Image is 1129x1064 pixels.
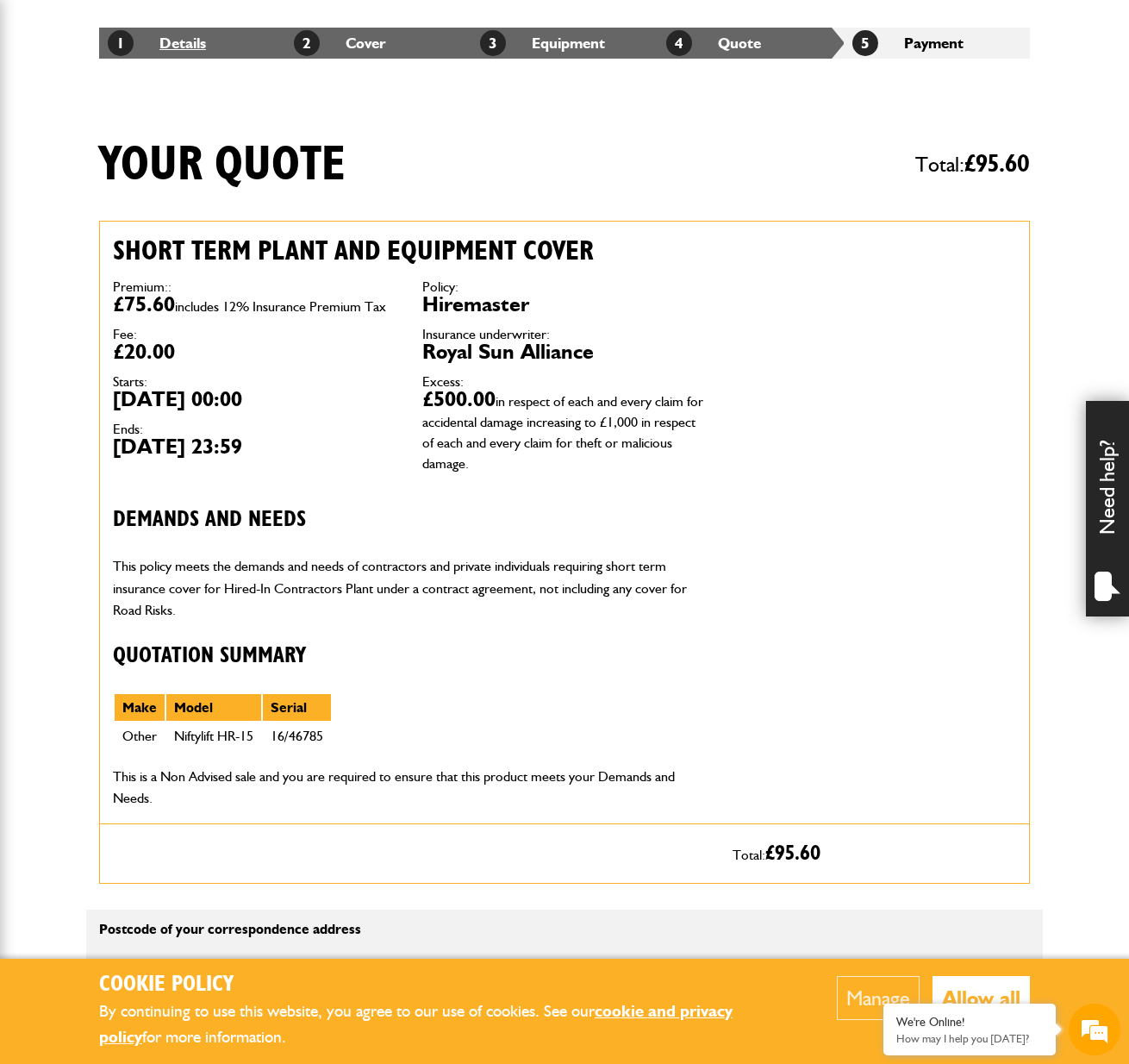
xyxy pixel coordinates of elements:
th: Model [165,693,262,723]
div: We're Online! [896,1015,1043,1030]
span: 3 [480,30,506,56]
span: in respect of each and every claim for accidental damage increasing to £1,000 in respect of each ... [422,393,703,472]
span: £ [964,152,1030,177]
a: 2Cover [294,34,386,52]
div: Minimize live chat window [283,9,324,50]
td: 16/46785 [262,722,332,751]
span: Total: [915,145,1030,185]
p: This is a Non Advised sale and you are required to ensure that this product meets your Demands an... [113,766,707,810]
th: Make [114,693,165,723]
input: Enter your last name [22,160,315,197]
input: Enter your phone number [22,261,315,299]
span: 4 [666,30,692,56]
div: Need help? [1086,401,1129,616]
h2: Short term plant and equipment cover [113,235,707,267]
p: By continuing to use this website, you agree to our use of cookies. See our for more information. [99,998,784,1051]
dd: £500.00 [422,389,706,472]
em: Start Chat [234,531,313,554]
dt: Policy: [422,280,706,294]
th: Serial [262,693,332,723]
li: Payment [844,28,1030,59]
dd: [DATE] 23:59 [113,436,396,457]
h3: Quotation Summary [113,643,707,670]
dt: Insurance underwriter: [422,328,706,341]
a: 1Details [108,34,206,52]
span: 2 [294,30,320,56]
dd: £20.00 [113,341,396,362]
h1: Your quote [99,136,346,194]
p: Total: [733,837,1016,870]
span: 1 [108,30,134,56]
p: Postcode of your correspondence address [99,923,711,936]
dt: Premium:: [113,280,396,294]
button: Manage [837,976,920,1020]
span: 95.60 [976,152,1030,177]
dt: Fee: [113,328,396,341]
span: includes 12% Insurance Premium Tax [175,298,386,315]
dd: £75.60 [113,294,396,315]
h2: Cookie Policy [99,972,784,998]
td: Other [114,722,165,751]
a: 3Equipment [480,34,605,52]
td: Niftylift HR-15 [165,722,262,751]
span: £ [765,843,820,864]
button: Allow all [933,976,1030,1020]
dt: Excess: [422,375,706,389]
h3: Demands and needs [113,507,707,534]
dd: Royal Sun Alliance [422,341,706,362]
input: Enter your email address [22,210,315,248]
dt: Ends: [113,422,396,436]
span: 5 [852,30,878,56]
dd: Hiremaster [422,294,706,315]
p: This policy meets the demands and needs of contractors and private individuals requiring short te... [113,555,707,622]
p: How may I help you today? [896,1032,1043,1045]
dd: [DATE] 00:00 [113,389,396,410]
textarea: Type your message and hit 'Enter' [22,312,315,516]
span: 95.60 [775,843,820,864]
img: d_20077148190_company_1631870298795_20077148190 [29,96,72,120]
dt: Starts: [113,375,396,389]
div: Chat with us now [90,97,290,119]
li: Quote [658,28,844,59]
